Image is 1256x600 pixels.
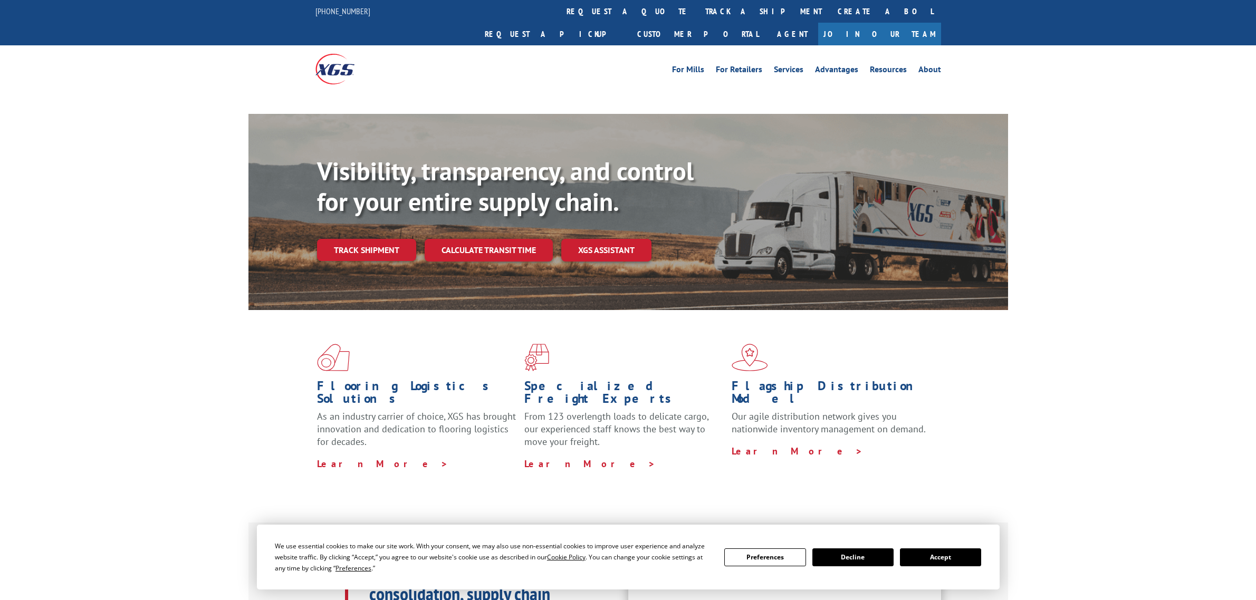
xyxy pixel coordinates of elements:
[547,553,586,562] span: Cookie Policy
[818,23,941,45] a: Join Our Team
[317,154,694,218] b: Visibility, transparency, and control for your entire supply chain.
[524,458,656,470] a: Learn More >
[812,548,894,566] button: Decline
[724,548,806,566] button: Preferences
[815,65,858,77] a: Advantages
[524,380,724,410] h1: Specialized Freight Experts
[317,380,516,410] h1: Flooring Logistics Solutions
[732,380,931,410] h1: Flagship Distribution Model
[561,239,651,262] a: XGS ASSISTANT
[732,344,768,371] img: xgs-icon-flagship-distribution-model-red
[524,344,549,371] img: xgs-icon-focused-on-flooring-red
[918,65,941,77] a: About
[257,525,1000,589] div: Cookie Consent Prompt
[275,540,712,574] div: We use essential cookies to make our site work. With your consent, we may also use non-essential ...
[524,410,724,457] p: From 123 overlength loads to delicate cargo, our experienced staff knows the best way to move you...
[672,65,704,77] a: For Mills
[900,548,981,566] button: Accept
[716,65,762,77] a: For Retailers
[317,239,416,261] a: Track shipment
[317,410,516,448] span: As an industry carrier of choice, XGS has brought innovation and dedication to flooring logistics...
[870,65,907,77] a: Resources
[477,23,629,45] a: Request a pickup
[774,65,803,77] a: Services
[766,23,818,45] a: Agent
[317,458,448,470] a: Learn More >
[732,445,863,457] a: Learn More >
[629,23,766,45] a: Customer Portal
[317,344,350,371] img: xgs-icon-total-supply-chain-intelligence-red
[425,239,553,262] a: Calculate transit time
[732,410,926,435] span: Our agile distribution network gives you nationwide inventory management on demand.
[335,564,371,573] span: Preferences
[315,6,370,16] a: [PHONE_NUMBER]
